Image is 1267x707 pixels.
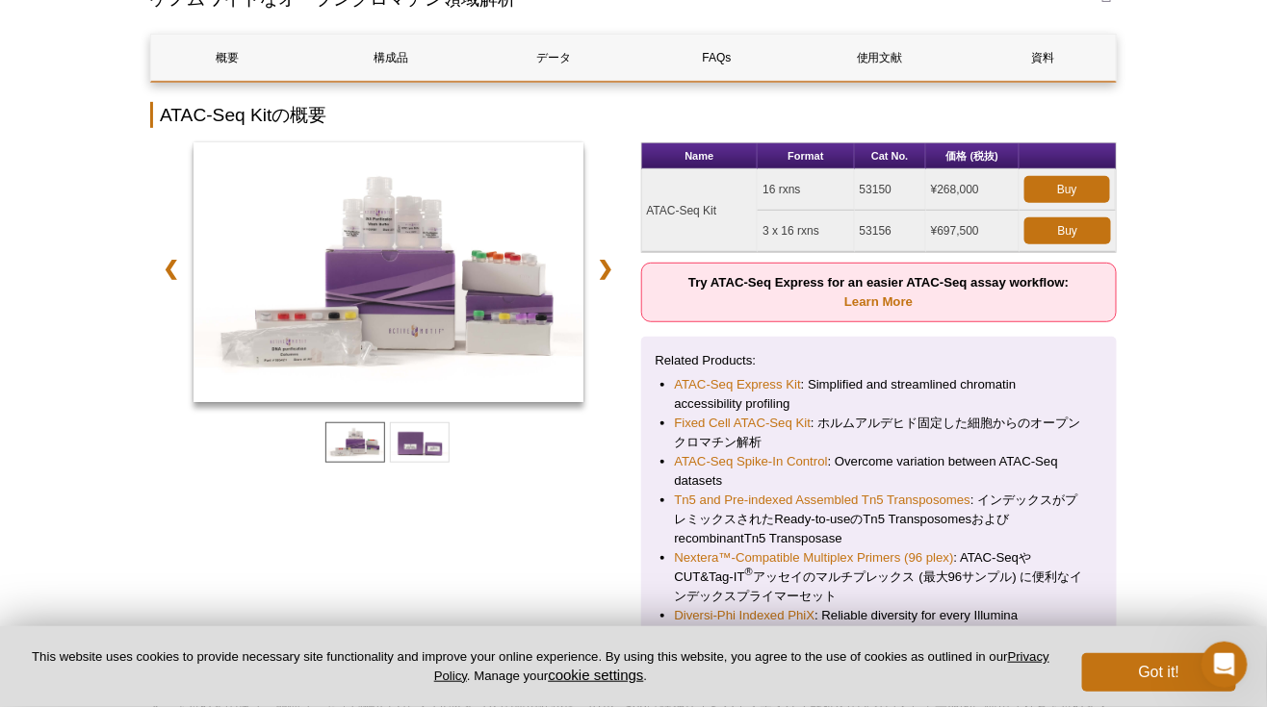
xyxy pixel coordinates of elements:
[478,35,631,81] a: データ
[1024,217,1111,244] a: Buy
[675,548,954,568] a: Nextera™-Compatible Multiplex Primers (96 plex)
[151,35,304,81] a: 概要
[656,351,1103,370] p: Related Products:
[926,169,1020,211] td: ¥268,000
[855,143,926,169] th: Cat No.
[1082,653,1236,692] button: Got it!
[844,294,913,309] a: Learn More
[1024,176,1110,203] a: Buy
[803,35,956,81] a: 使用文献
[548,667,643,683] button: cookie settings
[150,246,192,290] a: ❮
[926,143,1020,169] th: 価格 (税抜)
[31,648,1050,685] p: This website uses cookies to provide necessary site functionality and improve your online experie...
[675,606,1084,644] li: : Reliable diversity for every Illumina sequencing run
[855,211,926,252] td: 53156
[194,142,583,402] img: ATAC-Seq Kit
[675,375,801,394] a: ATAC-Seq Express Kit
[150,102,1117,128] h2: ATAC-Seq Kitの概要
[758,169,854,211] td: 16 rxns
[314,35,467,81] a: 構成品
[926,211,1020,252] td: ¥697,500
[675,548,1084,606] li: : ATAC-SeqやCUT&Tag-IT アッセイのマルチプレックス (最大96サンプル) に便利なインデックスプライマーセット
[675,452,1084,491] li: : Overcome variation between ATAC-Seq datasets
[194,142,583,408] a: ATAC-Seq Kit
[688,275,1069,309] strong: Try ATAC-Seq Express for an easier ATAC-Seq assay workflow:
[675,606,815,625] a: Diversi-Phi Indexed PhiX
[745,567,753,578] sup: ®
[758,211,854,252] td: 3 x 16 rxns
[640,35,793,81] a: FAQs
[642,143,759,169] th: Name
[675,414,1084,452] li: : ホルムアルデヒド固定した細胞からのオープンクロマチン解析
[675,414,812,433] a: Fixed Cell ATAC-Seq Kit
[434,649,1049,682] a: Privacy Policy
[855,169,926,211] td: 53150
[1202,642,1248,688] iframe: Intercom live chat
[675,491,971,510] a: Tn5 and Pre-indexed Assembled Tn5 Transposomes
[675,491,1084,548] li: : インデックスがプレミックスされたReady-to-useのTn5 TransposomesおよびrecombinantTn5 Transposase
[758,143,854,169] th: Format
[675,375,1084,414] li: : Simplified and streamlined chromatin accessibility profiling
[967,35,1120,81] a: 資料
[675,452,828,471] a: ATAC-Seq Spike-In Control
[642,169,759,252] td: ATAC-Seq Kit
[585,246,627,290] a: ❯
